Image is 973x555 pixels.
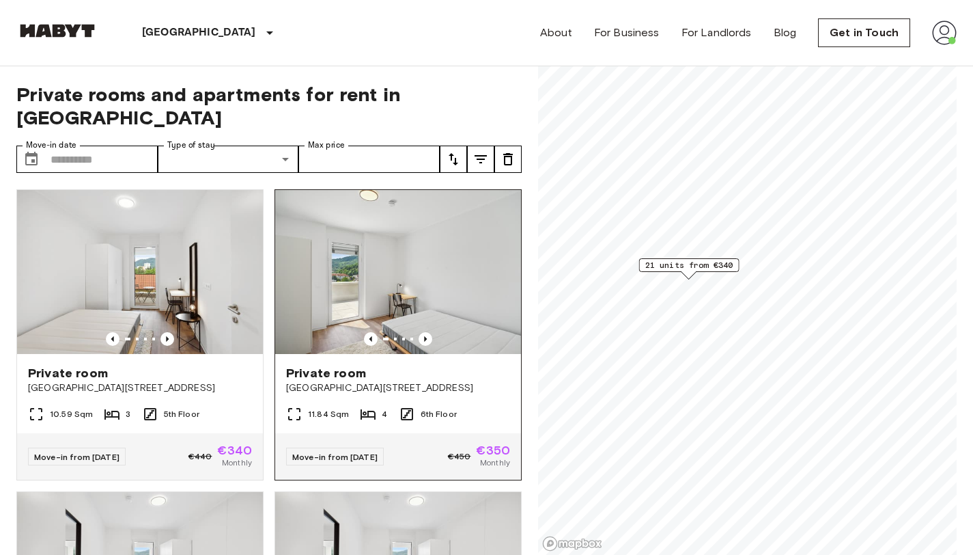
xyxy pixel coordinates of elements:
span: Move-in from [DATE] [34,452,119,462]
span: Monthly [480,457,510,469]
span: [GEOGRAPHIC_DATA][STREET_ADDRESS] [28,381,252,395]
span: Private room [286,365,366,381]
label: Max price [308,139,345,151]
a: Marketing picture of unit AT-21-001-113-02Previous imagePrevious imagePrivate room[GEOGRAPHIC_DAT... [274,189,522,480]
img: Marketing picture of unit AT-21-001-097-01 [17,190,263,354]
a: Mapbox logo [542,536,602,552]
span: Private rooms and apartments for rent in [GEOGRAPHIC_DATA] [16,83,522,129]
button: tune [440,146,467,173]
a: Blog [774,25,797,41]
span: €340 [217,444,252,457]
button: Previous image [364,332,378,346]
span: 21 units from €340 [645,259,733,271]
span: €450 [448,450,471,463]
span: 5th Floor [164,408,199,420]
span: 3 [126,408,130,420]
a: Marketing picture of unit AT-21-001-097-01Previous imagePrevious imagePrivate room[GEOGRAPHIC_DAT... [16,189,264,480]
span: Private room [28,365,108,381]
a: Get in Touch [818,18,910,47]
span: €350 [476,444,510,457]
div: Map marker [639,258,739,280]
button: Previous image [106,332,119,346]
a: For Landlords [681,25,752,41]
span: 11.84 Sqm [308,408,349,420]
button: tune [467,146,494,173]
span: 4 [382,408,387,420]
span: Monthly [222,457,252,469]
p: [GEOGRAPHIC_DATA] [142,25,256,41]
span: [GEOGRAPHIC_DATA][STREET_ADDRESS] [286,381,510,395]
span: Move-in from [DATE] [292,452,378,462]
button: Previous image [160,332,174,346]
a: For Business [594,25,660,41]
label: Move-in date [26,139,76,151]
label: Type of stay [167,139,215,151]
a: About [540,25,572,41]
span: 10.59 Sqm [50,408,93,420]
span: 6th Floor [421,408,457,420]
img: avatar [932,21,957,45]
img: Marketing picture of unit AT-21-001-113-02 [275,190,521,354]
button: tune [494,146,522,173]
button: Previous image [419,332,432,346]
img: Habyt [16,24,98,38]
button: Choose date [18,146,45,173]
span: €440 [188,450,212,463]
